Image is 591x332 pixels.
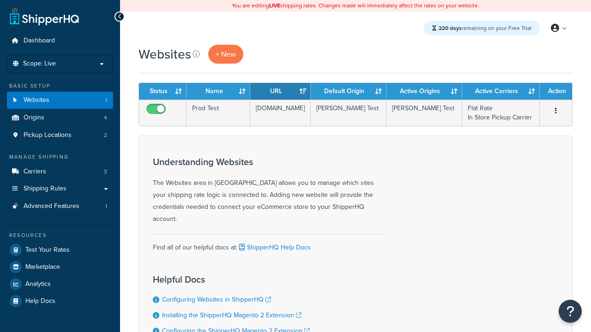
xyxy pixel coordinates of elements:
[7,180,113,197] a: Shipping Rules
[25,263,60,271] span: Marketplace
[7,109,113,126] li: Origins
[7,198,113,215] a: Advanced Features 1
[311,100,386,126] td: [PERSON_NAME] Test
[7,92,113,109] li: Websites
[24,202,79,210] span: Advanced Features
[139,45,191,63] h1: Websites
[153,274,319,285] h3: Helpful Docs
[25,246,70,254] span: Test Your Rates
[25,297,55,305] span: Help Docs
[7,92,113,109] a: Websites 1
[104,131,107,139] span: 2
[7,109,113,126] a: Origins 4
[104,114,107,122] span: 4
[153,157,384,225] div: The Websites area in [GEOGRAPHIC_DATA] allows you to manage which sites your shipping rate logic ...
[386,100,462,126] td: [PERSON_NAME] Test
[250,83,311,100] th: URL: activate to sort column ascending
[7,32,113,49] a: Dashboard
[25,280,51,288] span: Analytics
[153,157,384,167] h3: Understanding Websites
[7,153,113,161] div: Manage Shipping
[269,1,280,10] b: LIVE
[24,96,49,104] span: Websites
[7,293,113,309] a: Help Docs
[105,202,107,210] span: 1
[24,37,55,45] span: Dashboard
[187,83,250,100] th: Name: activate to sort column ascending
[311,83,386,100] th: Default Origin: activate to sort column ascending
[24,114,44,122] span: Origins
[24,131,72,139] span: Pickup Locations
[216,49,236,59] span: + New
[24,185,66,193] span: Shipping Rules
[7,82,113,90] div: Basic Setup
[7,198,113,215] li: Advanced Features
[540,83,572,100] th: Action
[7,259,113,275] a: Marketplace
[462,83,540,100] th: Active Carriers: activate to sort column ascending
[7,127,113,144] a: Pickup Locations 2
[7,231,113,239] div: Resources
[10,7,79,25] a: ShipperHQ Home
[24,168,46,176] span: Carriers
[7,163,113,180] li: Carriers
[439,24,462,32] strong: 220 days
[7,127,113,144] li: Pickup Locations
[23,60,56,68] span: Scope: Live
[162,295,271,304] a: Configuring Websites in ShipperHQ
[7,276,113,292] a: Analytics
[386,83,462,100] th: Active Origins: activate to sort column ascending
[7,163,113,180] a: Carriers 3
[250,100,311,126] td: [DOMAIN_NAME]
[162,310,302,320] a: Installing the ShipperHQ Magento 2 Extension
[559,300,582,323] button: Open Resource Center
[139,83,187,100] th: Status: activate to sort column ascending
[462,100,540,126] td: Flat Rate In Store Pickup Carrier
[187,100,250,126] td: Prod Test
[153,234,384,254] div: Find all of our helpful docs at:
[104,168,107,176] span: 3
[237,243,311,252] a: ShipperHQ Help Docs
[7,242,113,258] a: Test Your Rates
[208,45,243,64] a: + New
[424,21,540,36] div: remaining on your Free Trial
[105,96,107,104] span: 1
